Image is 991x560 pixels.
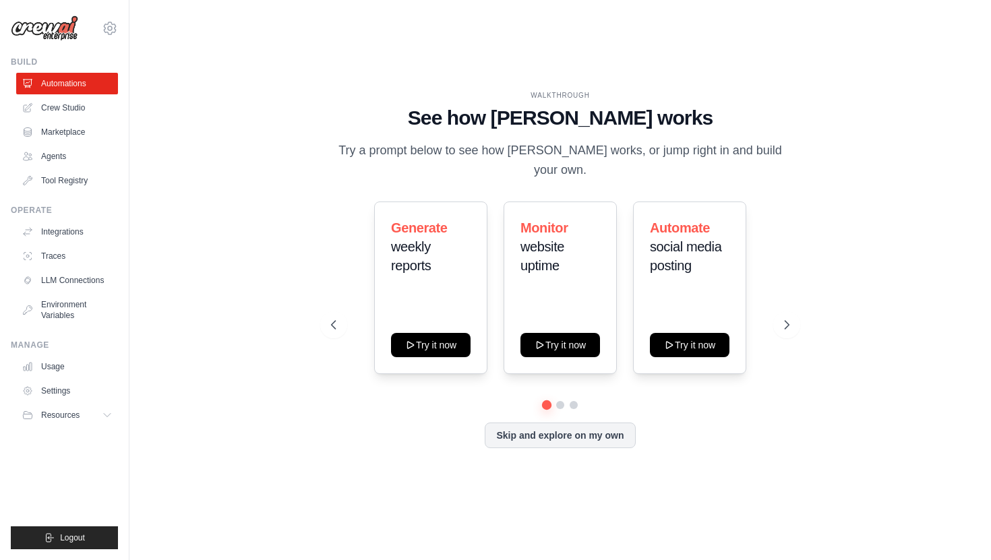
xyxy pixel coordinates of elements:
span: Generate [391,220,448,235]
span: website uptime [520,239,564,273]
a: Marketplace [16,121,118,143]
a: Traces [16,245,118,267]
div: Manage [11,340,118,350]
a: LLM Connections [16,270,118,291]
span: Automate [650,220,710,235]
span: Monitor [520,220,568,235]
p: Try a prompt below to see how [PERSON_NAME] works, or jump right in and build your own. [334,141,787,181]
h1: See how [PERSON_NAME] works [331,106,789,130]
img: Logo [11,15,78,41]
a: Agents [16,146,118,167]
div: WALKTHROUGH [331,90,789,100]
span: Resources [41,410,80,421]
button: Try it now [650,333,729,357]
a: Usage [16,356,118,377]
a: Settings [16,380,118,402]
a: Integrations [16,221,118,243]
span: Logout [60,532,85,543]
a: Crew Studio [16,97,118,119]
button: Skip and explore on my own [485,423,635,448]
a: Environment Variables [16,294,118,326]
div: Build [11,57,118,67]
div: Operate [11,205,118,216]
a: Automations [16,73,118,94]
button: Try it now [520,333,600,357]
button: Try it now [391,333,471,357]
span: weekly reports [391,239,431,273]
a: Tool Registry [16,170,118,191]
span: social media posting [650,239,721,273]
button: Logout [11,526,118,549]
button: Resources [16,404,118,426]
